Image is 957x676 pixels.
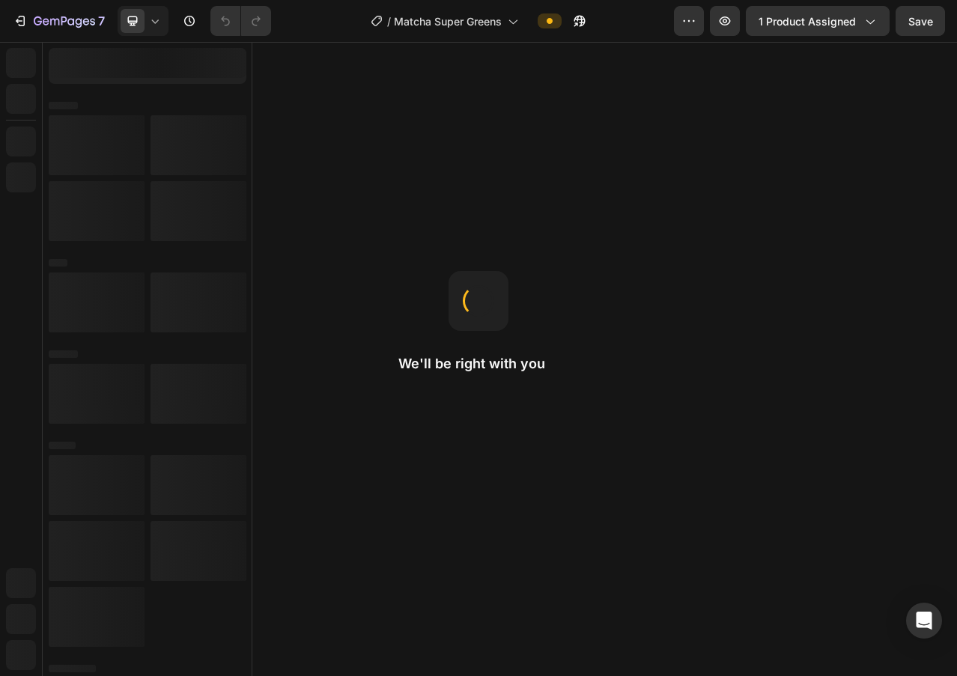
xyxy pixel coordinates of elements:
span: 1 product assigned [759,13,856,29]
span: / [387,13,391,29]
button: 7 [6,6,112,36]
div: Open Intercom Messenger [906,603,942,639]
div: Undo/Redo [210,6,271,36]
span: Matcha Super Greens [394,13,502,29]
h2: We'll be right with you [398,355,559,373]
span: Save [908,15,933,28]
button: 1 product assigned [746,6,890,36]
button: Save [896,6,945,36]
p: 7 [98,12,105,30]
